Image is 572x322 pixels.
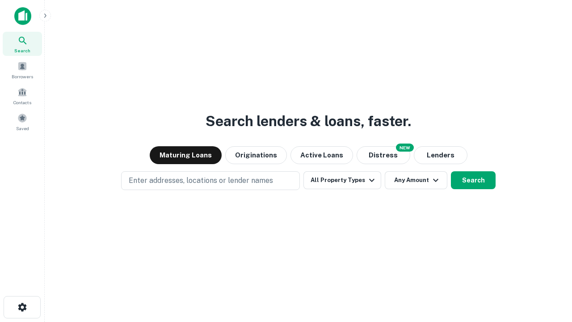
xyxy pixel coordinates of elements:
[12,73,33,80] span: Borrowers
[225,146,287,164] button: Originations
[451,171,496,189] button: Search
[3,32,42,56] a: Search
[14,7,31,25] img: capitalize-icon.png
[385,171,447,189] button: Any Amount
[16,125,29,132] span: Saved
[396,144,414,152] div: NEW
[129,175,273,186] p: Enter addresses, locations or lender names
[527,250,572,293] iframe: Chat Widget
[3,110,42,134] a: Saved
[206,110,411,132] h3: Search lenders & loans, faster.
[3,84,42,108] a: Contacts
[13,99,31,106] span: Contacts
[303,171,381,189] button: All Property Types
[3,58,42,82] a: Borrowers
[357,146,410,164] button: Search distressed loans with lien and other non-mortgage details.
[121,171,300,190] button: Enter addresses, locations or lender names
[290,146,353,164] button: Active Loans
[14,47,30,54] span: Search
[414,146,467,164] button: Lenders
[150,146,222,164] button: Maturing Loans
